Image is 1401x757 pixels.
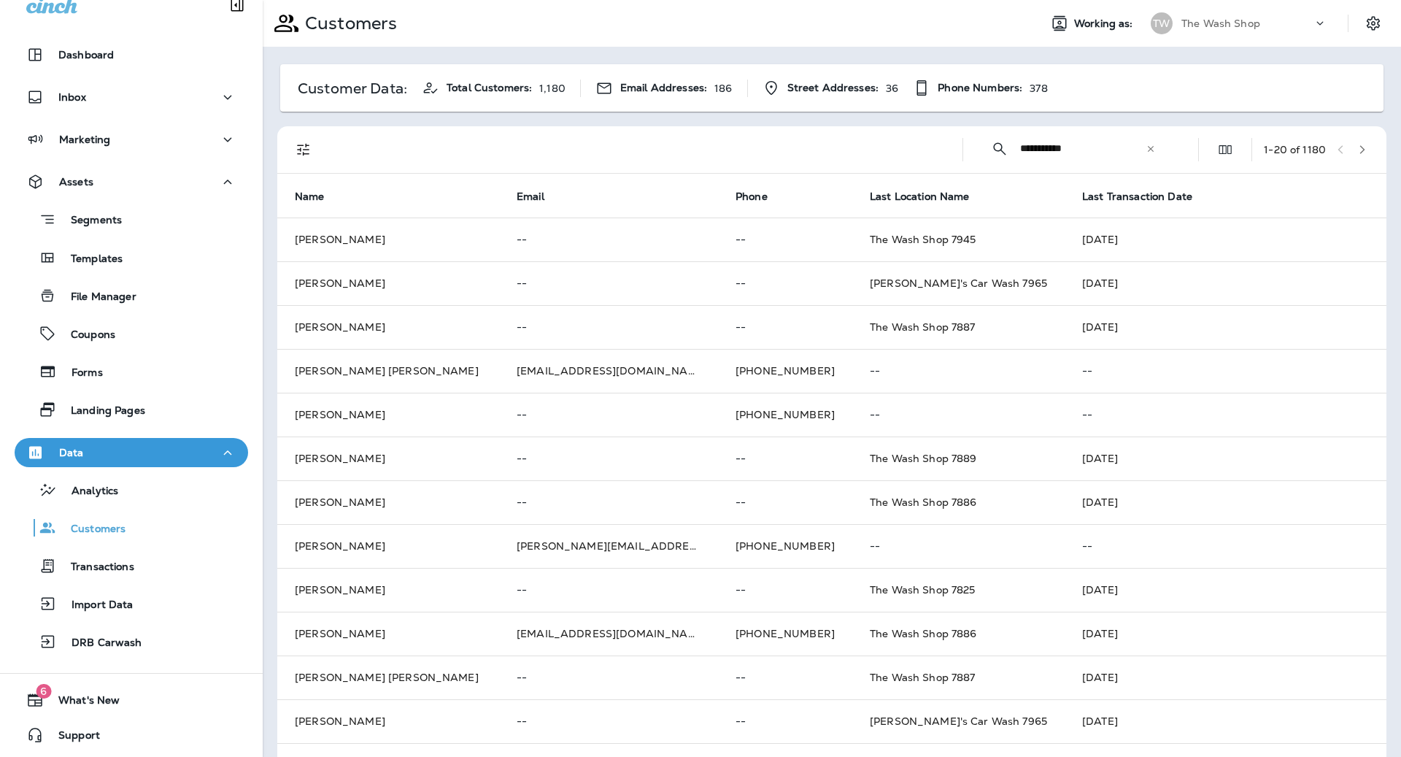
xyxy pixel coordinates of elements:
p: -- [1082,409,1369,420]
span: The Wash Shop 7825 [870,583,976,596]
p: Dashboard [58,49,114,61]
p: -- [1082,365,1369,377]
p: Customer Data: [298,82,407,94]
td: [PERSON_NAME] [PERSON_NAME] [277,349,499,393]
p: Marketing [59,134,110,145]
p: Transactions [56,561,134,575]
td: [PERSON_NAME] [277,305,499,349]
button: Marketing [15,125,248,154]
p: -- [517,715,700,727]
button: Coupons [15,318,248,349]
p: Customers [56,523,126,537]
span: The Wash Shop 7887 [870,671,976,684]
p: -- [870,365,1047,377]
p: Inbox [58,91,86,103]
button: Landing Pages [15,394,248,425]
button: File Manager [15,280,248,311]
p: -- [736,496,835,508]
p: Analytics [57,485,118,499]
td: [PERSON_NAME] [277,612,499,656]
span: Last Location Name [870,191,970,203]
span: Street Addresses: [787,82,879,94]
td: [DATE] [1065,480,1386,524]
span: Working as: [1074,18,1136,30]
td: [PERSON_NAME] [277,261,499,305]
button: Dashboard [15,40,248,69]
p: -- [517,409,700,420]
td: [DATE] [1065,568,1386,612]
span: Name [295,190,344,203]
td: [PHONE_NUMBER] [718,349,852,393]
td: [PERSON_NAME][EMAIL_ADDRESS][PERSON_NAME][DOMAIN_NAME] [499,524,718,568]
span: Total Customers: [447,82,532,94]
p: -- [870,540,1047,552]
p: 378 [1030,82,1047,94]
p: -- [517,672,700,683]
td: [PHONE_NUMBER] [718,393,852,437]
p: Landing Pages [56,404,145,418]
span: [PERSON_NAME]'s Car Wash 7965 [870,715,1047,728]
td: [PERSON_NAME] [277,437,499,480]
span: The Wash Shop 7886 [870,496,977,509]
span: Email [517,190,563,203]
td: [DATE] [1065,612,1386,656]
span: [PERSON_NAME]'s Car Wash 7965 [870,277,1047,290]
p: Templates [56,253,123,266]
td: [PHONE_NUMBER] [718,612,852,656]
span: Name [295,191,325,203]
button: 6What's New [15,685,248,715]
td: [PERSON_NAME] [277,568,499,612]
button: Collapse Search [985,134,1014,164]
span: 6 [36,684,51,699]
span: Email Addresses: [620,82,707,94]
button: Customers [15,512,248,543]
div: 1 - 20 of 1180 [1264,144,1326,155]
p: -- [736,321,835,333]
p: The Wash Shop [1181,18,1260,29]
p: Forms [57,366,103,380]
p: -- [517,234,700,245]
span: Phone [736,191,768,203]
button: Transactions [15,550,248,581]
span: The Wash Shop 7889 [870,452,977,465]
p: Import Data [57,599,134,612]
span: Support [44,729,100,747]
p: -- [736,234,835,245]
span: Phone [736,190,787,203]
button: Forms [15,356,248,387]
span: Last Transaction Date [1082,191,1192,203]
span: The Wash Shop 7886 [870,627,977,640]
p: DRB Carwash [57,637,142,650]
p: File Manager [56,291,136,304]
button: Analytics [15,474,248,505]
span: Last Location Name [870,190,989,203]
button: Import Data [15,588,248,619]
button: Segments [15,204,248,235]
p: Coupons [56,328,115,342]
td: [DATE] [1065,656,1386,699]
button: Templates [15,242,248,273]
span: Last Transaction Date [1082,190,1211,203]
p: -- [870,409,1047,420]
td: [DATE] [1065,305,1386,349]
p: -- [736,715,835,727]
td: [EMAIL_ADDRESS][DOMAIN_NAME] [499,349,718,393]
button: Data [15,438,248,467]
button: Assets [15,167,248,196]
button: Edit Fields [1211,135,1240,164]
p: 186 [714,82,732,94]
p: -- [736,453,835,464]
p: 1,180 [539,82,566,94]
td: [DATE] [1065,437,1386,480]
button: Support [15,721,248,750]
p: -- [736,277,835,289]
span: The Wash Shop 7887 [870,320,976,334]
td: [DATE] [1065,218,1386,261]
button: Filters [289,135,318,164]
td: [DATE] [1065,261,1386,305]
p: -- [736,672,835,683]
td: [EMAIL_ADDRESS][DOMAIN_NAME] [499,612,718,656]
td: [DATE] [1065,699,1386,743]
td: [PHONE_NUMBER] [718,524,852,568]
td: [PERSON_NAME] [277,699,499,743]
